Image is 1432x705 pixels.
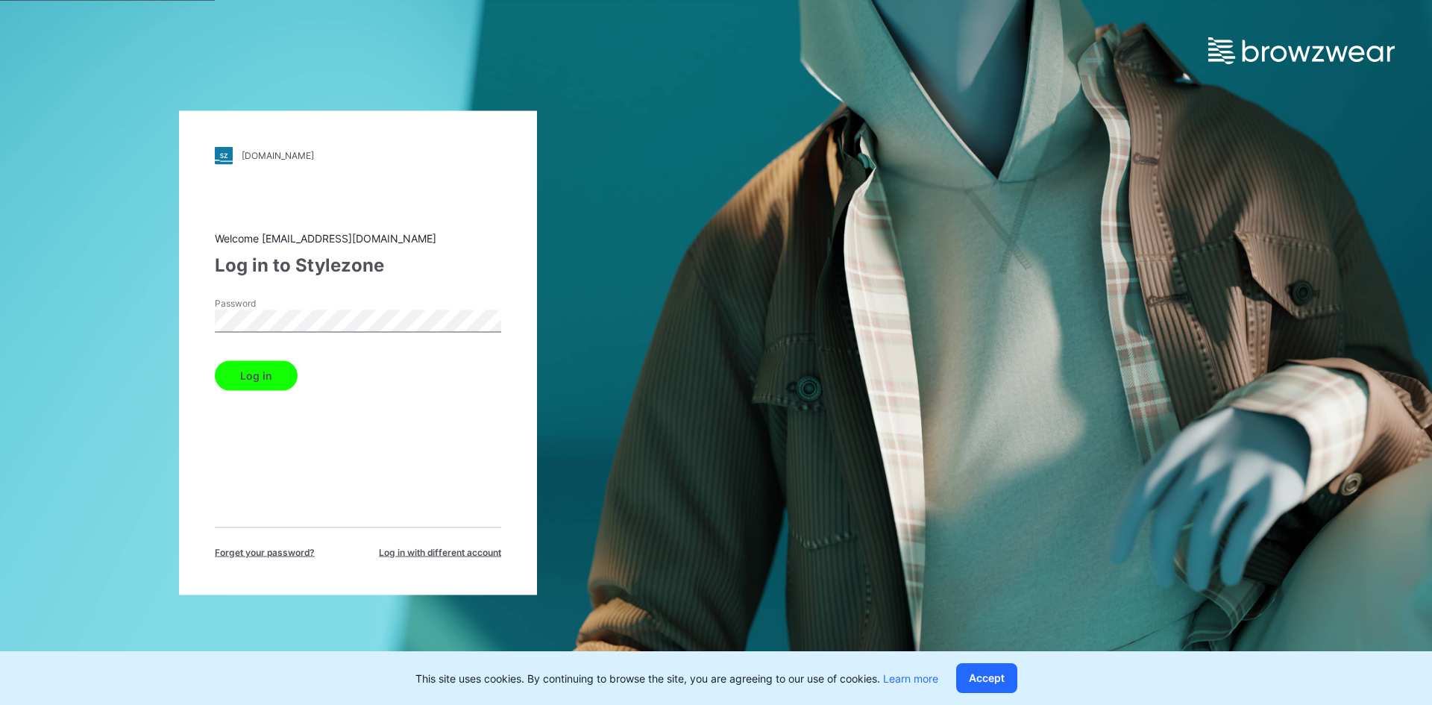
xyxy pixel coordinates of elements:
[215,545,315,559] span: Forget your password?
[215,251,501,278] div: Log in to Stylezone
[415,671,938,686] p: This site uses cookies. By continuing to browse the site, you are agreeing to our use of cookies.
[379,545,501,559] span: Log in with different account
[242,150,314,161] div: [DOMAIN_NAME]
[215,296,319,310] label: Password
[215,146,501,164] a: [DOMAIN_NAME]
[215,146,233,164] img: stylezone-logo.562084cfcfab977791bfbf7441f1a819.svg
[215,360,298,390] button: Log in
[215,230,501,245] div: Welcome [EMAIL_ADDRESS][DOMAIN_NAME]
[883,672,938,685] a: Learn more
[956,663,1017,693] button: Accept
[1208,37,1395,64] img: browzwear-logo.e42bd6dac1945053ebaf764b6aa21510.svg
